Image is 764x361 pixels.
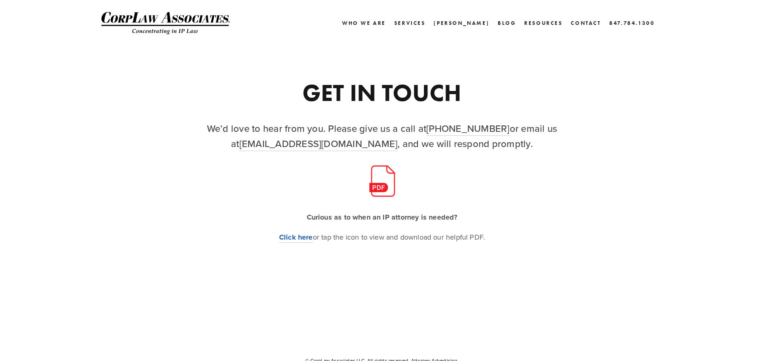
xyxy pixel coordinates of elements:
[524,20,562,26] a: Resources
[434,17,489,29] a: [PERSON_NAME]
[239,137,398,151] a: [EMAIL_ADDRESS][DOMAIN_NAME]
[571,17,601,29] a: Contact
[197,121,567,151] h2: We’d love to hear from you. Please give us a call at or email us at , and we will respond promptly.
[609,17,655,29] a: 847.784.1300
[307,212,458,222] strong: Curious as to when an IP attorney is needed?
[394,17,426,29] a: Services
[366,165,398,197] img: pdf-icon.png
[279,232,313,243] a: Click here
[426,121,509,136] a: [PHONE_NUMBER]
[197,81,567,105] h1: GET IN TOUCH
[498,17,516,29] a: Blog
[342,17,386,29] a: Who We Are
[101,12,230,34] img: CorpLaw IP Law Firm
[197,231,567,244] p: or tap the icon to view and download our helpful PDF.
